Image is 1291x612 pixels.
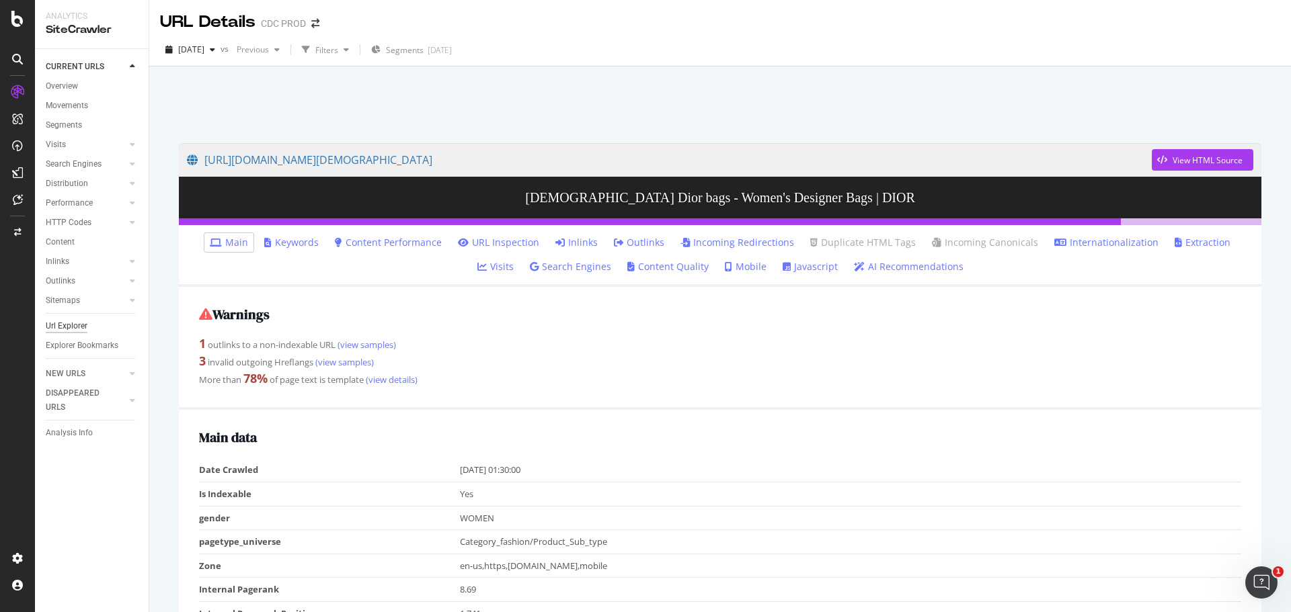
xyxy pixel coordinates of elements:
[46,11,138,22] div: Analytics
[46,22,138,38] div: SiteCrawler
[460,578,1242,602] td: 8.69
[46,157,102,171] div: Search Engines
[460,458,1242,482] td: [DATE] 01:30:00
[46,118,82,132] div: Segments
[46,157,126,171] a: Search Engines
[458,236,539,249] a: URL Inspection
[46,426,139,440] a: Analysis Info
[46,60,104,74] div: CURRENT URLS
[46,274,126,288] a: Outlinks
[428,44,452,56] div: [DATE]
[46,196,93,210] div: Performance
[364,374,418,386] a: (view details)
[1273,566,1284,577] span: 1
[336,339,396,351] a: (view samples)
[1245,566,1278,599] iframe: Intercom live chat
[725,260,767,273] a: Mobile
[46,235,75,249] div: Content
[311,19,319,28] div: arrow-right-arrow-left
[46,255,126,269] a: Inlinks
[199,430,1241,445] h2: Main data
[160,11,256,34] div: URL Details
[460,482,1242,506] td: Yes
[530,260,611,273] a: Search Engines
[680,236,794,249] a: Incoming Redirections
[46,138,126,152] a: Visits
[199,482,460,506] td: Is Indexable
[46,235,139,249] a: Content
[187,143,1152,177] a: [URL][DOMAIN_NAME][DEMOGRAPHIC_DATA]
[386,44,424,56] span: Segments
[46,294,80,308] div: Sitemaps
[178,44,204,55] span: 2025 Sep. 19th
[199,578,460,602] td: Internal Pagerank
[46,274,75,288] div: Outlinks
[179,177,1261,218] h3: [DEMOGRAPHIC_DATA] Dior bags - Women's Designer Bags | DIOR
[46,99,88,113] div: Movements
[1054,236,1159,249] a: Internationalization
[46,79,78,93] div: Overview
[854,260,964,273] a: AI Recommendations
[199,506,460,530] td: gender
[783,260,838,273] a: Javascript
[231,44,269,55] span: Previous
[297,39,354,60] button: Filters
[199,307,1241,322] h2: Warnings
[210,236,248,249] a: Main
[1173,155,1243,166] div: View HTML Source
[460,506,1242,530] td: WOMEN
[366,39,457,60] button: Segments[DATE]
[460,554,1242,578] td: en-us,https,[DOMAIN_NAME],mobile
[460,530,1242,554] td: Category_fashion/Product_Sub_type
[614,236,664,249] a: Outlinks
[46,177,126,191] a: Distribution
[264,236,319,249] a: Keywords
[46,196,126,210] a: Performance
[555,236,598,249] a: Inlinks
[46,99,139,113] a: Movements
[46,79,139,93] a: Overview
[160,39,221,60] button: [DATE]
[1152,149,1253,171] button: View HTML Source
[932,236,1038,249] a: Incoming Canonicals
[627,260,709,273] a: Content Quality
[46,339,139,353] a: Explorer Bookmarks
[46,177,88,191] div: Distribution
[477,260,514,273] a: Visits
[199,554,460,578] td: Zone
[199,353,206,369] strong: 3
[46,367,126,381] a: NEW URLS
[335,236,442,249] a: Content Performance
[46,138,66,152] div: Visits
[46,367,85,381] div: NEW URLS
[243,370,268,386] strong: 78 %
[1175,236,1230,249] a: Extraction
[46,426,93,440] div: Analysis Info
[46,386,114,414] div: DISAPPEARED URLS
[46,319,87,333] div: Url Explorer
[46,319,139,333] a: Url Explorer
[221,43,231,54] span: vs
[199,335,206,351] strong: 1
[810,236,916,249] a: Duplicate HTML Tags
[46,60,126,74] a: CURRENT URLS
[46,216,126,230] a: HTTP Codes
[199,353,1241,370] div: invalid outgoing Hreflangs
[261,17,306,30] div: CDC PROD
[199,530,460,554] td: pagetype_universe
[46,294,126,308] a: Sitemaps
[46,255,69,269] div: Inlinks
[231,39,285,60] button: Previous
[46,386,126,414] a: DISAPPEARED URLS
[199,335,1241,353] div: outlinks to a non-indexable URL
[46,118,139,132] a: Segments
[315,44,338,56] div: Filters
[199,458,460,482] td: Date Crawled
[46,216,91,230] div: HTTP Codes
[46,339,118,353] div: Explorer Bookmarks
[199,370,1241,388] div: More than of page text is template
[313,356,374,368] a: (view samples)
